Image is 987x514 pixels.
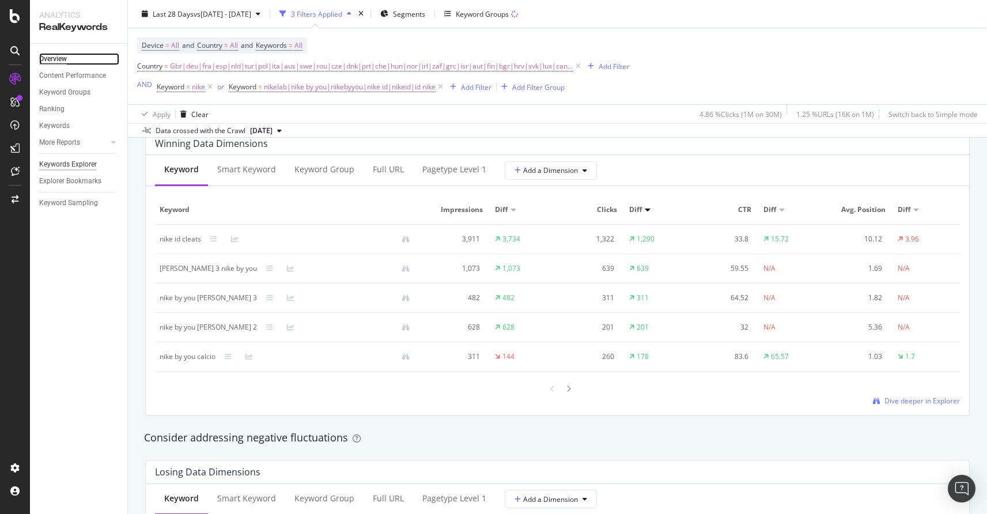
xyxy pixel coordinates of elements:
span: Diff [629,205,642,215]
div: Content Performance [39,70,106,82]
div: 311 [637,293,649,303]
button: Add Filter [445,80,491,94]
div: Smart Keyword [217,164,276,175]
span: Keyword [160,205,416,215]
div: N/A [898,263,910,274]
div: 3,734 [502,234,520,244]
span: Last 28 Days [153,9,194,18]
span: and [241,40,253,50]
div: Add Filter [599,61,629,71]
span: = [224,40,228,50]
div: or [217,82,224,92]
div: Full URL [373,164,404,175]
div: Keyword Groups [39,86,90,99]
span: nike [192,79,205,95]
div: Explorer Bookmarks [39,175,101,187]
span: All [171,37,179,54]
span: Country [137,61,162,71]
span: CTR [696,205,751,215]
div: 260 [562,352,614,362]
div: 1.25 % URLs ( 16K on 1M ) [796,109,874,119]
div: 178 [637,352,649,362]
button: 3 Filters Applied [275,5,356,23]
a: Overview [39,53,119,65]
span: All [230,37,238,54]
span: Device [142,40,164,50]
div: Switch back to Simple mode [888,109,978,119]
div: 15.72 [771,234,789,244]
div: nike by you calcio [160,352,215,362]
div: 628 [502,322,515,332]
span: Diff [495,205,508,215]
span: = [289,40,293,50]
span: = [164,61,168,71]
div: Apply [153,109,171,119]
div: Keywords [39,120,70,132]
button: or [217,81,224,92]
span: = [186,82,190,92]
span: Dive deeper in Explorer [884,396,960,406]
span: Diff [898,205,910,215]
a: Explorer Bookmarks [39,175,119,187]
div: Ranking [39,103,65,115]
button: Add Filter [583,59,629,73]
span: Keywords [256,40,287,50]
div: 1,322 [562,234,614,244]
div: times [356,8,366,20]
span: vs [DATE] - [DATE] [194,9,251,18]
div: 639 [637,263,649,274]
div: Losing Data Dimensions [155,466,260,478]
a: Content Performance [39,70,119,82]
button: Switch back to Simple mode [884,105,978,123]
span: Keyword [229,82,256,92]
span: Diff [763,205,776,215]
div: 65.57 [771,352,789,362]
div: 4.86 % Clicks ( 1M on 30M ) [699,109,782,119]
button: Apply [137,105,171,123]
div: 32 [696,322,748,332]
button: Clear [176,105,209,123]
span: Country [197,40,222,50]
div: 10.12 [830,234,882,244]
div: RealKeywords [39,21,118,34]
span: Impressions [428,205,483,215]
div: Keyword Group [294,164,354,175]
div: 1.7 [905,352,915,362]
span: = [165,40,169,50]
div: Keyword Groups [456,9,509,18]
span: Keyword [157,82,184,92]
div: N/A [763,293,776,303]
div: Consider addressing negative fluctuations [144,430,971,445]
div: 64.52 [696,293,748,303]
div: 311 [562,293,614,303]
div: 1,073 [502,263,520,274]
div: 482 [502,293,515,303]
span: = [258,82,262,92]
div: 33.8 [696,234,748,244]
button: Last 28 Daysvs[DATE] - [DATE] [137,5,265,23]
span: Clicks [562,205,617,215]
span: Add a Dimension [515,165,578,175]
div: 1,073 [428,263,480,274]
a: Keywords [39,120,119,132]
div: Clear [191,109,209,119]
button: Keyword Groups [440,5,523,23]
div: Keywords Explorer [39,158,97,171]
a: Dive deeper in Explorer [873,396,960,406]
div: N/A [898,293,910,303]
div: 201 [637,322,649,332]
div: 201 [562,322,614,332]
div: N/A [763,322,776,332]
span: Add a Dimension [515,494,578,504]
div: nike by you sabrina 3 [160,293,257,303]
a: Keyword Sampling [39,197,119,209]
a: Ranking [39,103,119,115]
button: Add a Dimension [505,490,597,508]
div: Add Filter Group [512,82,565,92]
a: Keyword Groups [39,86,119,99]
span: and [182,40,194,50]
div: Keyword [164,164,199,175]
div: pagetype Level 1 [422,164,486,175]
div: nike id cleats [160,234,201,244]
div: Add Filter [461,82,491,92]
